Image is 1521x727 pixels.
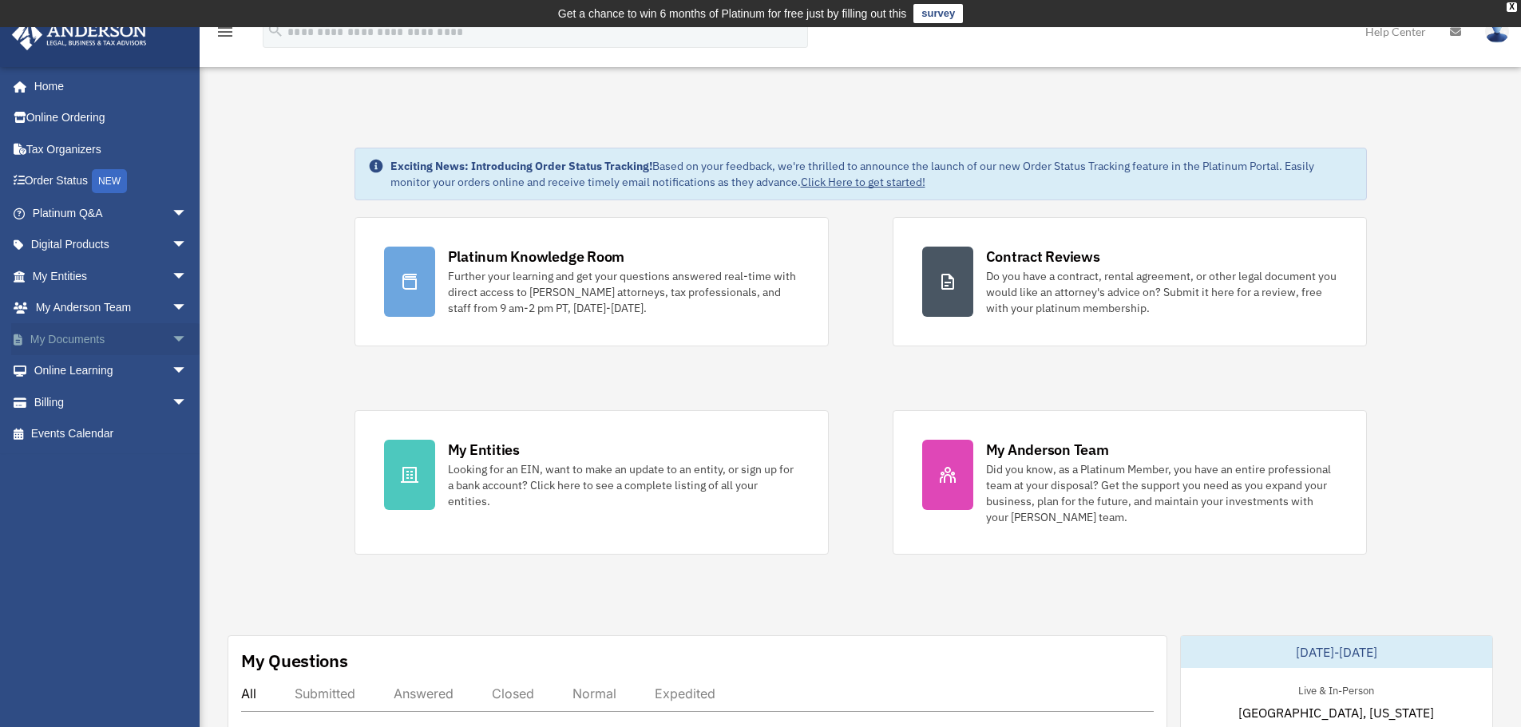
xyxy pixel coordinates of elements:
[11,386,212,418] a: Billingarrow_drop_down
[913,4,963,23] a: survey
[241,649,348,673] div: My Questions
[7,19,152,50] img: Anderson Advisors Platinum Portal
[11,355,212,387] a: Online Learningarrow_drop_down
[655,686,715,701] div: Expedited
[390,158,1353,190] div: Based on your feedback, we're thrilled to announce the launch of our new Order Status Tracking fe...
[448,440,520,460] div: My Entities
[1485,20,1509,43] img: User Pic
[572,686,616,701] div: Normal
[893,217,1367,346] a: Contract Reviews Do you have a contract, rental agreement, or other legal document you would like...
[11,292,212,324] a: My Anderson Teamarrow_drop_down
[355,410,829,555] a: My Entities Looking for an EIN, want to make an update to an entity, or sign up for a bank accoun...
[986,461,1337,525] div: Did you know, as a Platinum Member, you have an entire professional team at your disposal? Get th...
[986,268,1337,316] div: Do you have a contract, rental agreement, or other legal document you would like an attorney's ad...
[11,323,212,355] a: My Documentsarrow_drop_down
[558,4,907,23] div: Get a chance to win 6 months of Platinum for free just by filling out this
[11,165,212,198] a: Order StatusNEW
[172,260,204,293] span: arrow_drop_down
[11,229,212,261] a: Digital Productsarrow_drop_down
[801,175,925,189] a: Click Here to get started!
[172,355,204,388] span: arrow_drop_down
[241,686,256,701] div: All
[172,229,204,262] span: arrow_drop_down
[216,22,235,41] i: menu
[11,418,212,450] a: Events Calendar
[986,247,1100,267] div: Contract Reviews
[1181,636,1492,668] div: [DATE]-[DATE]
[92,169,127,193] div: NEW
[893,410,1367,555] a: My Anderson Team Did you know, as a Platinum Member, you have an entire professional team at your...
[216,28,235,41] a: menu
[295,686,355,701] div: Submitted
[492,686,534,701] div: Closed
[394,686,454,701] div: Answered
[11,102,212,134] a: Online Ordering
[11,70,204,102] a: Home
[11,260,212,292] a: My Entitiesarrow_drop_down
[390,159,652,173] strong: Exciting News: Introducing Order Status Tracking!
[448,268,799,316] div: Further your learning and get your questions answered real-time with direct access to [PERSON_NAM...
[11,197,212,229] a: Platinum Q&Aarrow_drop_down
[355,217,829,346] a: Platinum Knowledge Room Further your learning and get your questions answered real-time with dire...
[172,386,204,419] span: arrow_drop_down
[1238,703,1434,722] span: [GEOGRAPHIC_DATA], [US_STATE]
[172,197,204,230] span: arrow_drop_down
[267,22,284,39] i: search
[448,461,799,509] div: Looking for an EIN, want to make an update to an entity, or sign up for a bank account? Click her...
[1507,2,1517,12] div: close
[448,247,625,267] div: Platinum Knowledge Room
[172,323,204,356] span: arrow_drop_down
[986,440,1109,460] div: My Anderson Team
[172,292,204,325] span: arrow_drop_down
[11,133,212,165] a: Tax Organizers
[1285,681,1387,697] div: Live & In-Person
